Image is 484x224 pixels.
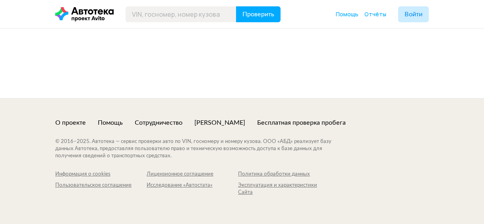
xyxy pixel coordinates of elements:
div: Пользовательское соглашение [55,182,147,189]
a: Пользовательское соглашение [55,182,147,196]
a: Информация о cookies [55,171,147,178]
button: Проверить [236,6,281,22]
a: Исследование «Автостата» [147,182,238,196]
a: Эксплуатация и характеристики Сайта [238,182,329,196]
div: Исследование «Автостата» [147,182,238,189]
span: Проверить [242,11,274,17]
a: Помощь [98,118,123,127]
a: Политика обработки данных [238,171,329,178]
a: Лицензионное соглашение [147,171,238,178]
div: © 2016– 2025 . Автотека — сервис проверки авто по VIN, госномеру и номеру кузова. ООО «АБД» реали... [55,138,347,160]
a: Отчёты [364,10,386,18]
span: Войти [405,11,422,17]
a: О проекте [55,118,86,127]
a: [PERSON_NAME] [194,118,245,127]
input: VIN, госномер, номер кузова [126,6,236,22]
a: Бесплатная проверка пробега [257,118,346,127]
a: Помощь [336,10,358,18]
button: Войти [398,6,429,22]
a: Сотрудничество [135,118,182,127]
